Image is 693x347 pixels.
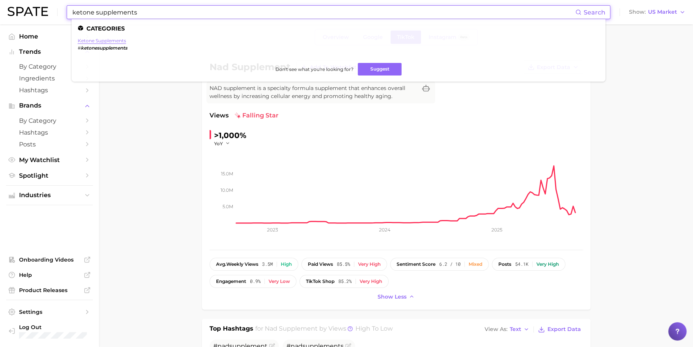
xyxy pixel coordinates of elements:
span: weekly views [216,262,258,267]
button: paid views85.5%Very high [301,258,387,271]
span: >1,000% [214,131,246,140]
span: falling star [235,111,278,120]
span: 6.2 / 10 [439,262,461,267]
button: sentiment score6.2 / 10Mixed [390,258,489,271]
abbr: average [216,261,226,267]
span: Log Out [19,324,87,331]
a: ketone supplements [78,38,126,43]
span: 0.9% [250,279,261,284]
span: Posts [19,141,80,148]
button: Industries [6,190,93,201]
span: Show [629,10,646,14]
div: Very high [358,262,381,267]
a: Posts [6,138,93,150]
tspan: 2025 [491,227,502,233]
div: Very low [269,279,290,284]
span: high to low [355,325,393,332]
span: by Category [19,117,80,124]
span: Don't see what you're looking for? [275,66,353,72]
span: Hashtags [19,87,80,94]
span: NAD supplement is a specialty formula supplement that enhances overall wellness by increasing cel... [210,84,417,100]
span: My Watchlist [19,156,80,164]
span: engagement [216,279,246,284]
span: 54.1k [515,262,528,267]
tspan: 2024 [379,227,390,233]
div: Mixed [469,262,482,267]
span: View As [485,327,507,331]
img: falling star [235,112,241,119]
span: Search [584,9,605,16]
h1: Top Hashtags [210,324,253,335]
button: posts54.1kVery high [492,258,565,271]
span: posts [498,262,511,267]
span: Trends [19,48,80,55]
span: sentiment score [397,262,435,267]
button: avg.weekly views3.5mHigh [210,258,298,271]
span: Views [210,111,229,120]
span: Home [19,33,80,40]
a: by Category [6,115,93,127]
span: Hashtags [19,129,80,136]
button: engagement0.9%Very low [210,275,296,288]
a: by Category [6,61,93,72]
a: Product Releases [6,284,93,296]
a: Log out. Currently logged in with e-mail jenny.zeng@spate.nyc. [6,321,93,341]
span: Industries [19,192,80,199]
span: Spotlight [19,172,80,179]
a: Help [6,269,93,281]
a: My Watchlist [6,154,93,166]
span: 3.5m [262,262,273,267]
li: Categories [78,25,599,32]
span: Ingredients [19,75,80,82]
span: Brands [19,102,80,109]
tspan: 15.0m [221,171,233,177]
button: Suggest [358,63,402,76]
a: Home [6,31,93,42]
span: 85.5% [337,262,350,267]
span: # [78,45,81,51]
button: View AsText [483,325,531,334]
span: by Category [19,63,80,70]
button: TikTok shop85.2%Very high [299,275,389,288]
button: YoY [214,140,230,147]
div: High [281,262,292,267]
em: ketonesupplements [81,45,127,51]
button: Show less [376,292,417,302]
a: Ingredients [6,72,93,84]
span: paid views [308,262,333,267]
button: Export Data [536,324,583,335]
span: Export Data [547,326,581,333]
a: Hashtags [6,84,93,96]
span: TikTok shop [306,279,334,284]
tspan: 5.0m [222,204,233,209]
span: nad supplement [265,325,318,332]
button: Brands [6,100,93,111]
div: Very high [360,279,382,284]
span: US Market [648,10,677,14]
button: ShowUS Market [627,7,687,17]
span: Product Releases [19,287,80,294]
tspan: 10.0m [221,187,233,193]
button: Trends [6,46,93,58]
span: Help [19,271,80,278]
span: 85.2% [338,279,352,284]
span: Text [510,327,521,331]
a: Spotlight [6,170,93,182]
tspan: 2023 [267,227,278,233]
a: Hashtags [6,127,93,138]
input: Search here for a brand, industry, or ingredient [72,6,575,19]
span: YoY [214,140,223,147]
a: Settings [6,306,93,318]
div: Very high [536,262,559,267]
h2: for by Views [255,324,393,335]
span: Show less [378,294,407,300]
img: SPATE [8,7,48,16]
span: Settings [19,308,80,315]
a: Onboarding Videos [6,254,93,265]
span: Onboarding Videos [19,256,80,263]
